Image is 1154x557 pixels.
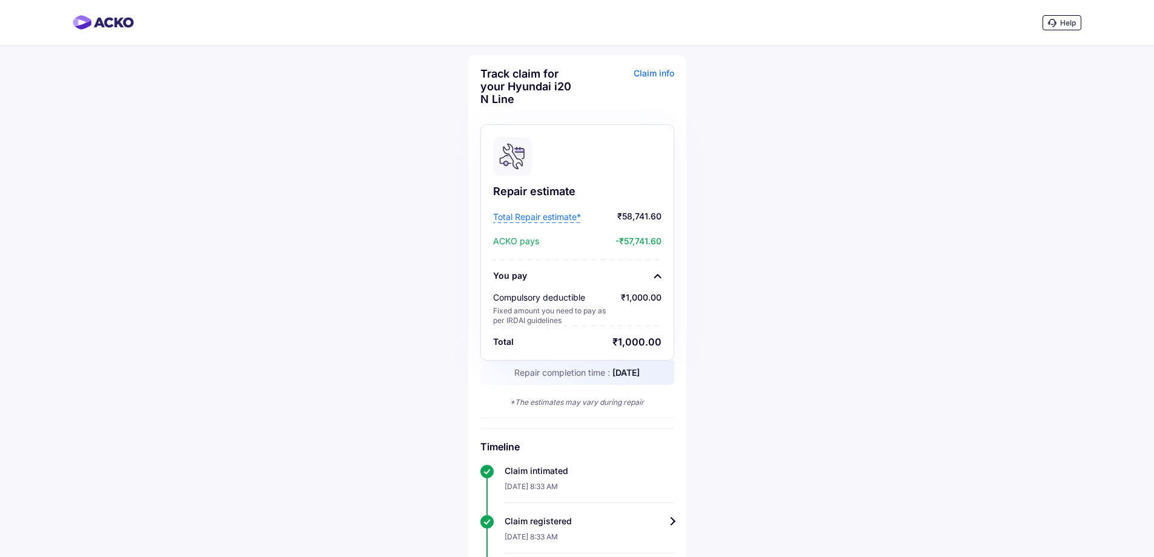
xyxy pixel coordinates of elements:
[493,235,539,247] span: ACKO pays
[480,397,674,408] div: *The estimates may vary during repair
[505,527,674,553] div: [DATE] 8:33 AM
[480,67,574,105] div: Track claim for your Hyundai i20 N Line
[612,367,640,378] span: [DATE]
[73,15,134,30] img: horizontal-gradient.png
[612,336,662,348] div: ₹1,000.00
[480,441,674,453] h6: Timeline
[493,336,514,348] div: Total
[505,477,674,503] div: [DATE] 8:33 AM
[505,465,674,477] div: Claim intimated
[542,235,662,247] span: -₹57,741.60
[493,292,611,304] div: Compulsory deductible
[493,270,527,282] div: You pay
[493,211,581,223] span: Total Repair estimate*
[505,515,674,527] div: Claim registered
[621,292,662,325] div: ₹1,000.00
[580,67,674,115] div: Claim info
[1060,18,1076,27] span: Help
[493,306,611,325] div: Fixed amount you need to pay as per IRDAI guidelines
[480,361,674,385] div: Repair completion time :
[584,211,662,223] span: ₹58,741.60
[493,184,662,199] div: Repair estimate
